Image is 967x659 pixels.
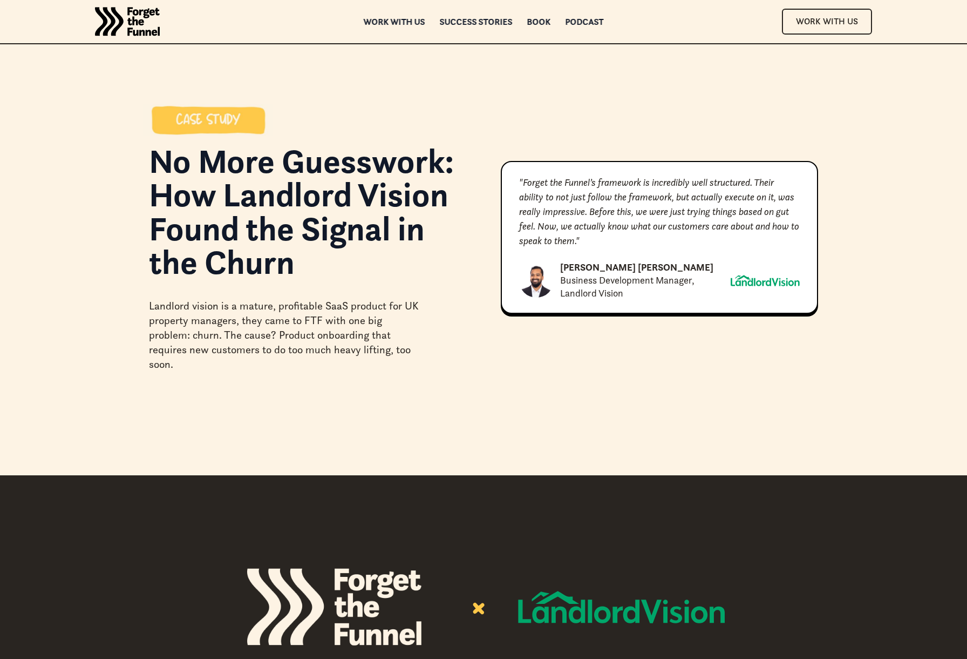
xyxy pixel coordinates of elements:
[440,18,513,25] a: Success Stories
[782,9,872,34] a: Work With Us
[364,18,425,25] a: Work with us
[519,176,799,247] em: "Forget the Funnel’s framework is incredibly well structured. Their ability to not just follow th...
[560,274,713,300] div: Business Development Manager, Landlord Vision
[527,18,551,25] a: Book
[149,144,466,290] h1: No More Guesswork: How Landlord Vision Found the Signal in the Churn
[149,299,419,372] div: Landlord vision is a mature, profitable SaaS product for UK property managers, they came to FTF w...
[560,261,713,274] div: [PERSON_NAME] [PERSON_NAME]
[566,18,604,25] a: Podcast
